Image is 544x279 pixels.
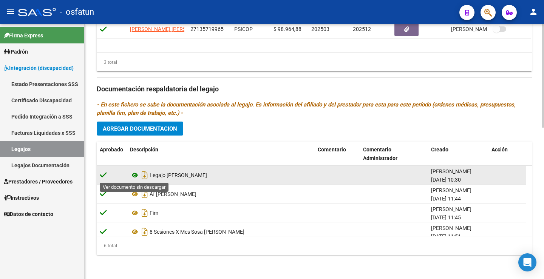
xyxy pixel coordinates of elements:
mat-icon: menu [6,7,15,16]
span: Firma Express [4,31,43,40]
span: 27135719965 [190,26,224,32]
datatable-header-cell: Comentario [315,142,360,166]
div: Af [PERSON_NAME] [130,188,312,200]
span: Padrón [4,48,28,56]
div: 3 total [97,58,117,66]
datatable-header-cell: Acción [488,142,526,166]
span: [DATE] 10:30 [431,177,461,183]
span: [DATE] 11:45 [431,214,461,220]
span: [PERSON_NAME] [431,225,471,231]
span: [DATE] 11:44 [431,196,461,202]
datatable-header-cell: Descripción [127,142,315,166]
span: [DATE] 11:51 [431,233,461,239]
span: Comentario [318,146,346,153]
span: PSICOP [234,26,253,32]
span: Prestadores / Proveedores [4,177,73,186]
button: Agregar Documentacion [97,122,183,136]
span: Integración (discapacidad) [4,64,74,72]
span: Datos de contacto [4,210,53,218]
span: $ 98.964,88 [274,26,301,32]
span: Comentario Administrador [363,146,397,161]
div: Open Intercom Messenger [518,253,536,271]
i: Descargar documento [140,169,150,181]
h3: Documentación respaldatoria del legajo [97,84,532,94]
span: Instructivos [4,194,39,202]
span: [PERSON_NAME] [DATE] [451,26,510,32]
mat-icon: person [529,7,538,16]
i: Descargar documento [140,226,150,238]
datatable-header-cell: Aprobado [97,142,127,166]
div: 6 total [97,242,117,250]
div: 8 Sesiones X Mes Sosa [PERSON_NAME] [130,226,312,238]
i: Descargar documento [140,188,150,200]
datatable-header-cell: Comentario Administrador [360,142,428,166]
span: Creado [431,146,448,153]
i: Descargar documento [140,207,150,219]
span: Acción [491,146,508,153]
span: 202503 [311,26,329,32]
span: [PERSON_NAME] [431,168,471,174]
datatable-header-cell: Creado [428,142,488,166]
i: - En este fichero se sube la documentación asociada al legajo. Es información del afiliado y del ... [97,101,516,116]
span: [PERSON_NAME] [431,187,471,193]
span: Agregar Documentacion [103,125,177,132]
span: [PERSON_NAME] [431,206,471,212]
span: 202512 [353,26,371,32]
div: Legajo [PERSON_NAME] [130,169,312,181]
span: - osfatun [60,4,94,20]
span: [PERSON_NAME] [PERSON_NAME] [130,26,212,32]
div: Fim [130,207,312,219]
span: Aprobado [100,146,123,153]
span: Descripción [130,146,158,153]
